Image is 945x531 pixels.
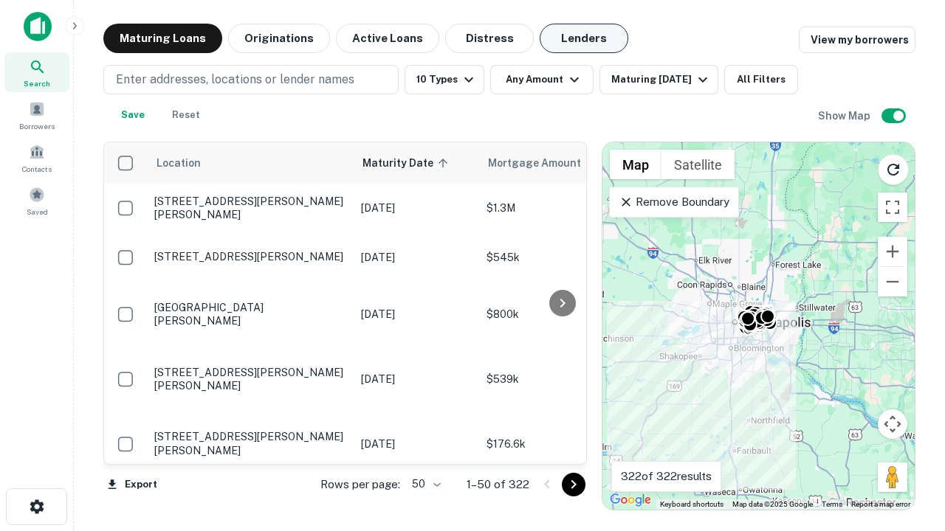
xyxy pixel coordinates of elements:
button: Keyboard shortcuts [660,499,724,510]
button: Save your search to get updates of matches that match your search criteria. [109,100,157,130]
span: Search [24,77,50,89]
p: [STREET_ADDRESS][PERSON_NAME][PERSON_NAME] [154,195,346,221]
a: Terms (opens in new tab) [822,500,842,508]
a: Saved [4,181,69,221]
img: capitalize-icon.png [24,12,52,41]
p: Remove Boundary [619,193,729,211]
p: $800k [487,306,634,322]
span: Saved [27,206,48,218]
iframe: Chat Widget [871,413,945,484]
p: $545k [487,249,634,265]
div: Maturing [DATE] [611,71,712,88]
p: [DATE] [361,306,472,322]
button: Maturing Loans [103,24,222,53]
button: Toggle fullscreen view [878,192,907,222]
p: [STREET_ADDRESS][PERSON_NAME][PERSON_NAME] [154,366,346,392]
span: Contacts [22,163,52,175]
button: Zoom out [878,267,907,296]
a: Search [4,52,69,92]
img: Google [606,490,655,510]
button: Distress [445,24,534,53]
span: Maturity Date [362,154,453,172]
h6: Show Map [818,108,873,124]
span: Location [156,154,201,172]
button: Go to next page [562,473,585,496]
button: Reset [162,100,210,130]
button: Zoom in [878,237,907,266]
p: $539k [487,371,634,387]
button: Reload search area [878,154,909,185]
p: [STREET_ADDRESS][PERSON_NAME][PERSON_NAME] [154,430,346,457]
p: [STREET_ADDRESS][PERSON_NAME] [154,250,346,263]
th: Mortgage Amount [479,142,642,184]
button: Show satellite imagery [661,150,735,179]
button: Active Loans [336,24,439,53]
p: [DATE] [361,436,472,452]
p: $176.6k [487,436,634,452]
p: [DATE] [361,200,472,216]
a: Contacts [4,138,69,178]
button: Map camera controls [878,409,907,439]
p: Enter addresses, locations or lender names [116,71,354,88]
div: 50 [406,473,443,495]
a: Borrowers [4,95,69,135]
button: Any Amount [490,65,594,94]
div: 0 0 [602,142,915,510]
a: View my borrowers [799,27,915,53]
p: 1–50 of 322 [467,476,529,493]
p: [DATE] [361,371,472,387]
span: Borrowers [19,120,55,132]
button: 10 Types [405,65,484,94]
p: [GEOGRAPHIC_DATA][PERSON_NAME] [154,301,346,327]
p: [DATE] [361,249,472,265]
a: Open this area in Google Maps (opens a new window) [606,490,655,510]
p: 322 of 322 results [621,468,712,485]
th: Maturity Date [354,142,479,184]
button: Export [103,473,161,496]
p: $1.3M [487,200,634,216]
button: Originations [228,24,330,53]
button: Show street map [610,150,661,179]
button: Enter addresses, locations or lender names [103,65,399,94]
span: Map data ©2025 Google [732,500,813,508]
th: Location [147,142,354,184]
button: Maturing [DATE] [599,65,718,94]
button: Lenders [540,24,628,53]
button: All Filters [724,65,798,94]
a: Report a map error [851,500,910,508]
p: Rows per page: [320,476,400,493]
span: Mortgage Amount [488,154,600,172]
